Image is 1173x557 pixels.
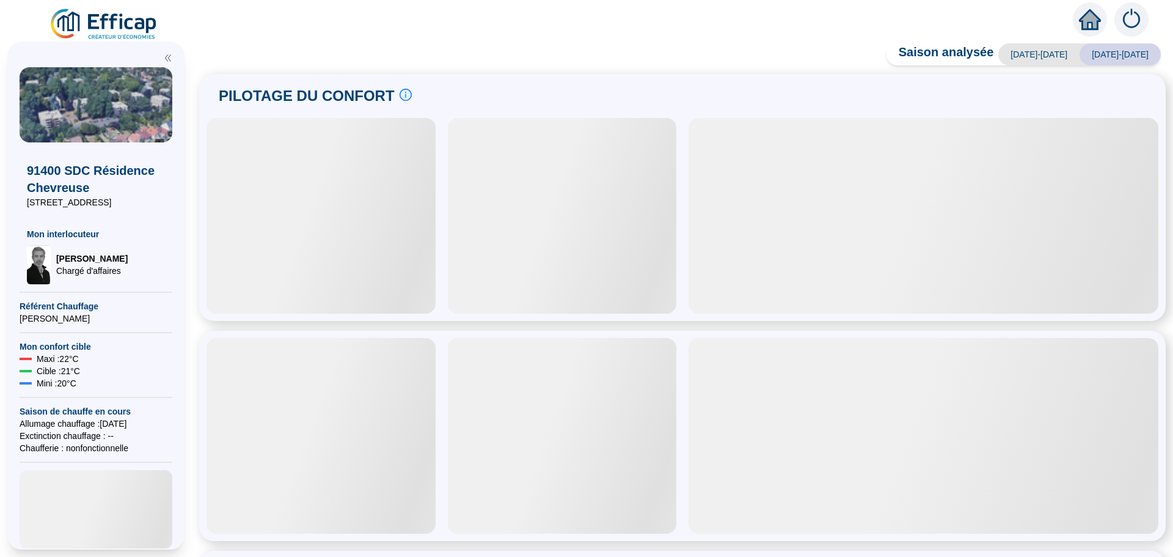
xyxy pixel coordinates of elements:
img: alerts [1114,2,1149,37]
span: Cible : 21 °C [37,365,80,377]
span: [DATE]-[DATE] [1080,43,1161,65]
img: Chargé d'affaires [27,245,51,284]
span: double-left [164,54,172,62]
span: info-circle [400,89,412,101]
span: [DATE]-[DATE] [998,43,1080,65]
span: Chargé d'affaires [56,265,128,277]
span: Mon confort cible [20,341,172,353]
span: [STREET_ADDRESS] [27,196,165,208]
span: 91400 SDC Résidence Chevreuse [27,162,165,196]
span: home [1079,9,1101,31]
span: PILOTAGE DU CONFORT [219,86,395,106]
span: Saison analysée [886,43,994,65]
span: [PERSON_NAME] [56,253,128,265]
span: Référent Chauffage [20,300,172,312]
span: Chaufferie : non fonctionnelle [20,442,172,454]
span: Saison de chauffe en cours [20,405,172,418]
span: [PERSON_NAME] [20,312,172,325]
span: Maxi : 22 °C [37,353,79,365]
span: Mon interlocuteur [27,228,165,240]
span: Mini : 20 °C [37,377,76,389]
span: Allumage chauffage : [DATE] [20,418,172,430]
span: Exctinction chauffage : -- [20,430,172,442]
img: efficap energie logo [49,7,159,42]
